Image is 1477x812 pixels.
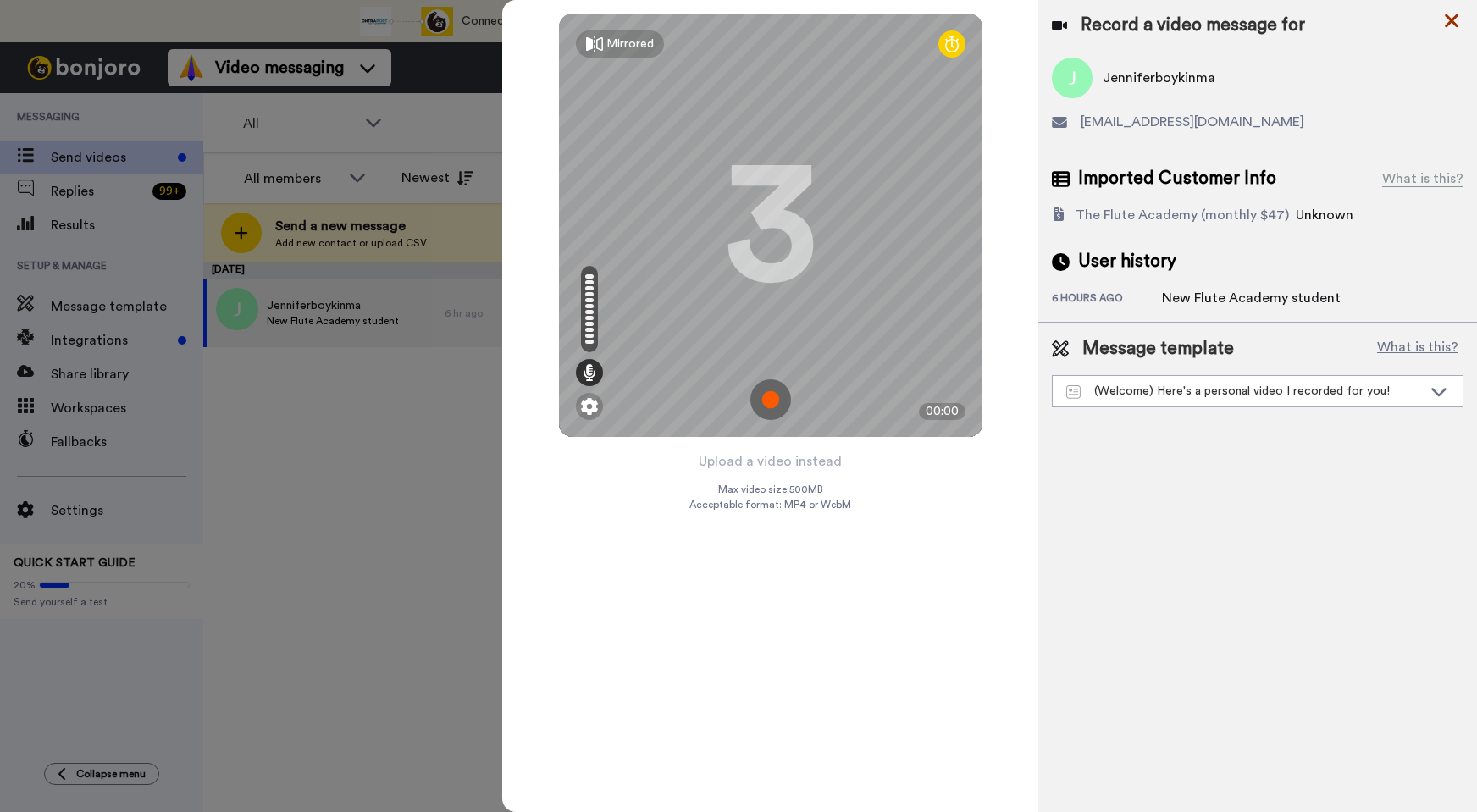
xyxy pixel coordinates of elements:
[1052,291,1162,308] div: 6 hours ago
[1066,383,1422,400] div: (Welcome) Here's a personal video I recorded for you!
[1372,336,1463,362] button: What is this?
[919,403,965,420] div: 00:00
[1296,208,1353,222] span: Unknown
[694,450,847,472] button: Upload a video instead
[1078,166,1276,191] span: Imported Customer Info
[750,379,791,420] img: ic_record_start.svg
[1076,205,1289,225] div: The Flute Academy (monthly $47)
[724,162,817,289] div: 3
[1082,336,1234,362] span: Message template
[581,398,598,415] img: ic_gear.svg
[1078,249,1176,274] span: User history
[1066,385,1081,399] img: Message-temps.svg
[718,483,823,496] span: Max video size: 500 MB
[1162,288,1341,308] div: New Flute Academy student
[689,498,851,511] span: Acceptable format: MP4 or WebM
[1382,168,1463,189] div: What is this?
